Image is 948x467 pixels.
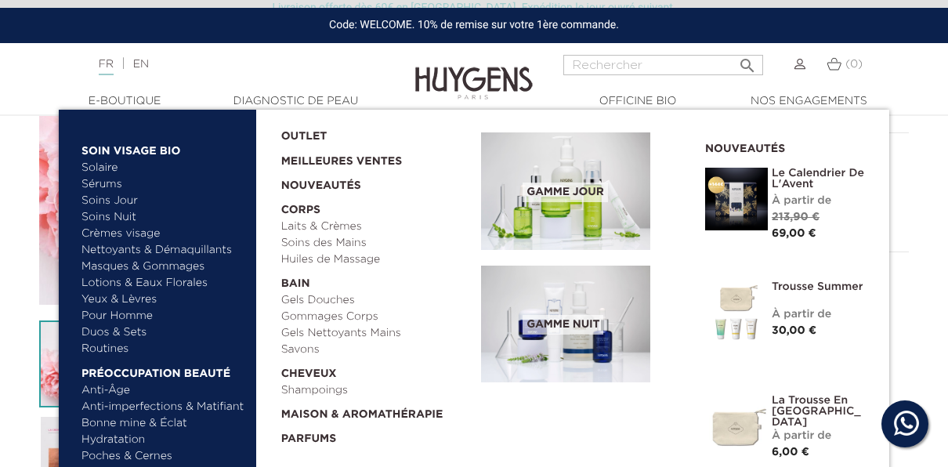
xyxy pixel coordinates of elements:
[559,93,716,110] a: Officine Bio
[217,93,374,110] a: Diagnostic de peau
[772,228,816,239] span: 69,00 €
[281,252,471,268] a: Huiles de Massage
[733,50,762,71] button: 
[81,324,245,341] a: Duos & Sets
[81,291,245,308] a: Yeux & Lèvres
[772,193,866,209] div: À partir de
[772,395,866,428] a: La Trousse en [GEOGRAPHIC_DATA]
[133,59,149,70] a: EN
[415,42,533,102] img: Huygens
[81,242,245,259] a: Nettoyants & Démaquillants
[772,281,866,292] a: Trousse Summer
[81,399,245,415] a: Anti-imperfections & Matifiant
[81,160,245,176] a: Solaire
[845,59,863,70] span: (0)
[281,423,471,447] a: Parfums
[281,121,457,145] a: OUTLET
[772,306,866,323] div: À partir de
[281,342,471,358] a: Savons
[81,382,245,399] a: Anti-Âge
[772,168,866,190] a: Le Calendrier de L'Avent
[738,52,757,71] i: 
[81,226,245,242] a: Crèmes visage
[81,341,245,357] a: Routines
[281,292,471,309] a: Gels Douches
[281,358,471,382] a: Cheveux
[281,219,471,235] a: Laits & Crèmes
[81,135,245,160] a: Soin Visage Bio
[705,137,866,156] h2: Nouveautés
[730,93,887,110] a: Nos engagements
[281,145,457,170] a: Meilleures Ventes
[705,168,768,230] img: Le Calendrier de L'Avent
[281,268,471,292] a: Bain
[481,132,682,250] a: Gamme jour
[705,281,768,344] img: Trousse Summer
[281,325,471,342] a: Gels Nettoyants Mains
[281,382,471,399] a: Shampoings
[281,235,471,252] a: Soins des Mains
[81,209,231,226] a: Soins Nuit
[563,55,763,75] input: Rechercher
[481,266,682,383] a: Gamme nuit
[81,176,245,193] a: Sérums
[46,93,203,110] a: E-Boutique
[81,259,245,275] a: Masques & Gommages
[81,308,245,324] a: Pour Homme
[281,170,471,194] a: Nouveautés
[81,193,245,209] a: Soins Jour
[481,266,650,383] img: routine_nuit_banner.jpg
[772,325,816,336] span: 30,00 €
[281,194,471,219] a: Corps
[281,309,471,325] a: Gommages Corps
[81,432,245,448] a: Hydratation
[281,399,471,423] a: Maison & Aromathérapie
[81,448,245,465] a: Poches & Cernes
[39,320,126,407] img: La Crème Collagène Lift & Fermeté
[523,183,607,202] span: Gamme jour
[772,428,866,444] div: À partir de
[772,212,820,223] span: 213,90 €
[81,415,245,432] a: Bonne mine & Éclat
[523,315,603,335] span: Gamme nuit
[81,357,245,382] a: Préoccupation beauté
[705,395,768,458] img: La Trousse en Coton
[81,275,245,291] a: Lotions & Eaux Florales
[481,132,650,250] img: routine_jour_banner.jpg
[91,55,383,74] div: |
[99,59,114,75] a: FR
[772,447,809,458] span: 6,00 €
